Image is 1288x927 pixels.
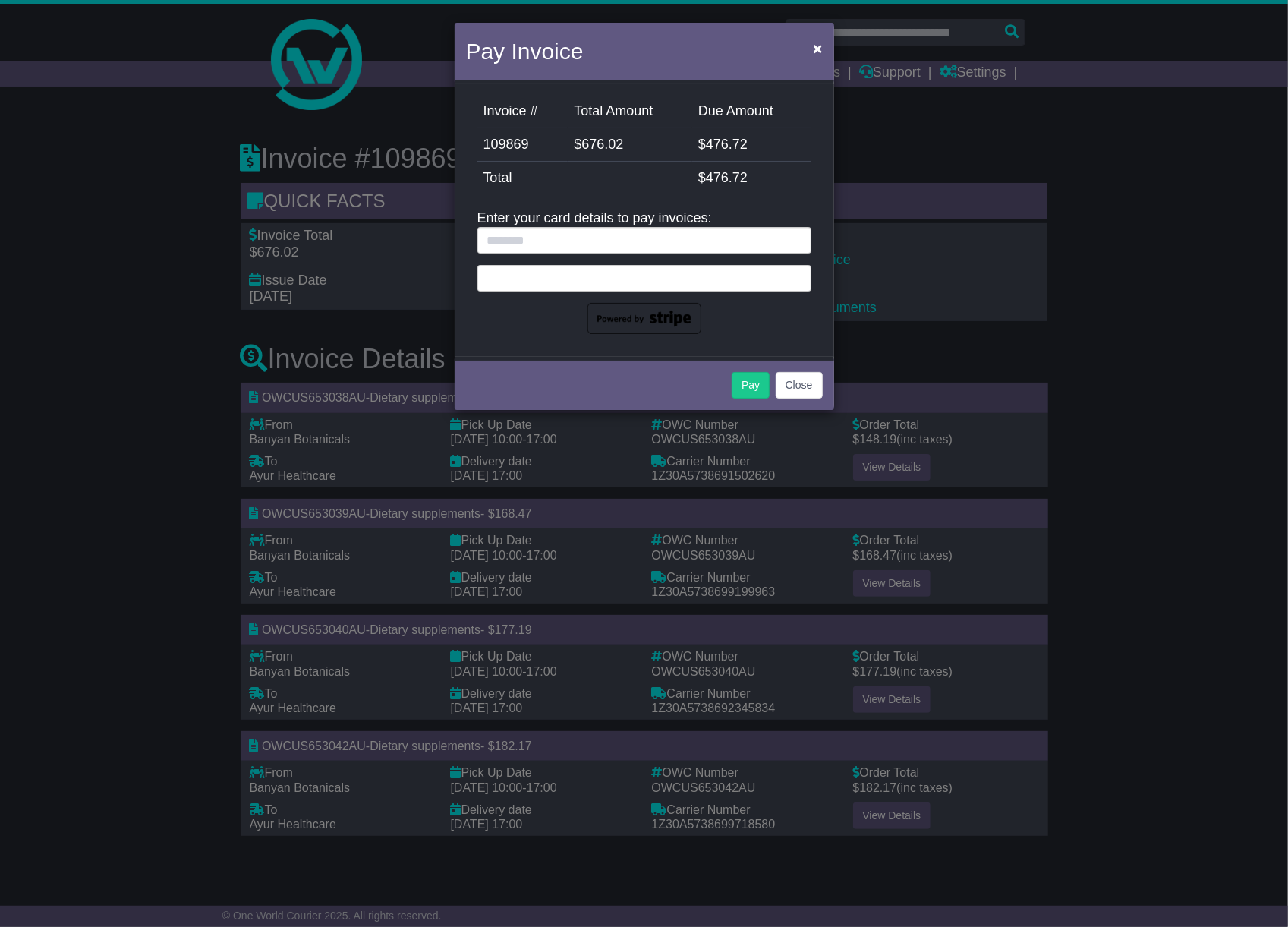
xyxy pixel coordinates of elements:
[805,33,830,64] button: Close
[706,170,748,185] span: 476.72
[692,162,811,195] td: $
[587,303,701,335] img: powered-by-stripe.png
[732,372,770,399] button: Pay
[813,39,822,57] span: ×
[487,270,801,283] iframe: Secure card payment input frame
[477,128,568,162] td: 109869
[692,95,811,128] td: Due Amount
[581,137,623,152] span: 676.02
[692,128,811,162] td: $
[568,128,691,162] td: $
[477,210,811,334] div: Enter your card details to pay invoices:
[477,95,568,128] td: Invoice #
[568,95,691,128] td: Total Amount
[477,162,692,195] td: Total
[776,372,823,399] button: Close
[466,34,584,68] h4: Pay Invoice
[706,137,748,152] span: 476.72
